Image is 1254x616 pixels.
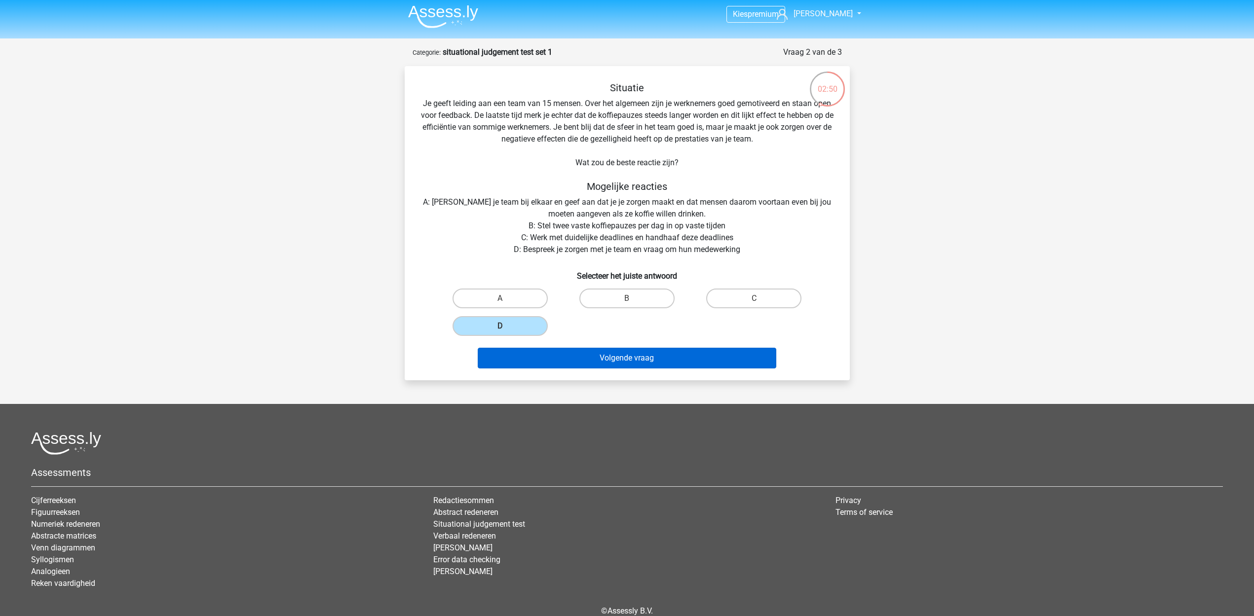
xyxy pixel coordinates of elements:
a: Abstract redeneren [433,507,498,517]
a: Reken vaardigheid [31,579,95,588]
strong: situational judgement test set 1 [443,47,552,57]
h5: Situatie [420,82,834,94]
div: Je geeft leiding aan een team van 15 mensen. Over het algemeen zijn je werknemers goed gemotiveer... [409,82,846,372]
a: Cijferreeksen [31,496,76,505]
a: Kiespremium [727,7,785,21]
label: A [453,289,548,308]
a: [PERSON_NAME] [433,567,493,576]
a: Analogieen [31,567,70,576]
img: Assessly logo [31,432,101,455]
a: Privacy [836,496,861,505]
h5: Assessments [31,467,1223,478]
a: Redactiesommen [433,496,494,505]
span: premium [748,9,779,19]
a: Verbaal redeneren [433,531,496,541]
a: Abstracte matrices [31,531,96,541]
span: [PERSON_NAME] [794,9,853,18]
a: [PERSON_NAME] [433,543,493,552]
span: Kies [733,9,748,19]
small: Categorie: [413,49,441,56]
a: Venn diagrammen [31,543,95,552]
div: Vraag 2 van de 3 [783,46,842,58]
button: Volgende vraag [478,348,776,368]
a: [PERSON_NAME] [773,8,854,20]
a: Numeriek redeneren [31,519,100,529]
label: D [453,316,548,336]
div: 02:50 [809,71,846,95]
img: Assessly [408,5,478,28]
a: Error data checking [433,555,500,564]
label: B [579,289,675,308]
a: Syllogismen [31,555,74,564]
a: Situational judgement test [433,519,525,529]
label: C [706,289,801,308]
a: Figuurreeksen [31,507,80,517]
h5: Mogelijke reacties [420,181,834,192]
a: Assessly B.V. [608,606,653,616]
h6: Selecteer het juiste antwoord [420,263,834,281]
a: Terms of service [836,507,893,517]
